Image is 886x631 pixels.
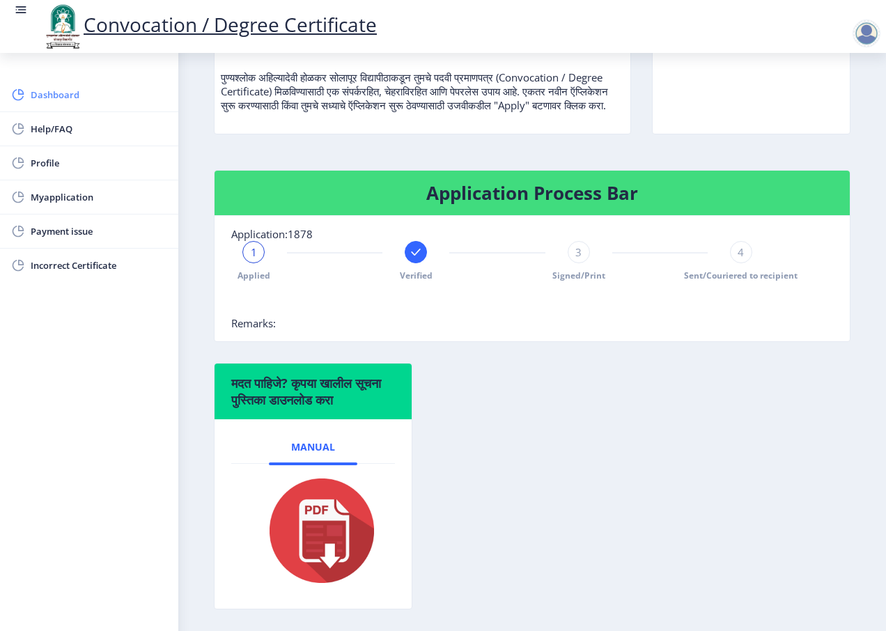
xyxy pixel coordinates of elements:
[400,270,433,281] span: Verified
[31,86,167,103] span: Dashboard
[552,270,605,281] span: Signed/Print
[31,257,167,274] span: Incorrect Certificate
[231,375,395,408] h6: मदत पाहिजे? कृपया खालील सूचना पुस्तिका डाउनलोड करा
[221,42,624,112] p: पुण्यश्लोक अहिल्यादेवी होळकर सोलापूर विद्यापीठाकडून तुमचे पदवी प्रमाणपत्र (Convocation / Degree C...
[231,227,313,241] span: Application:1878
[42,11,377,38] a: Convocation / Degree Certificate
[31,223,167,240] span: Payment issue
[231,182,833,204] h4: Application Process Bar
[238,270,270,281] span: Applied
[269,430,357,464] a: Manual
[738,245,744,259] span: 4
[249,475,378,586] img: pdf.png
[42,3,84,50] img: logo
[31,155,167,171] span: Profile
[31,189,167,205] span: Myapplication
[31,120,167,137] span: Help/FAQ
[231,316,276,330] span: Remarks:
[291,442,335,453] span: Manual
[684,270,798,281] span: Sent/Couriered to recipient
[251,245,257,259] span: 1
[575,245,582,259] span: 3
